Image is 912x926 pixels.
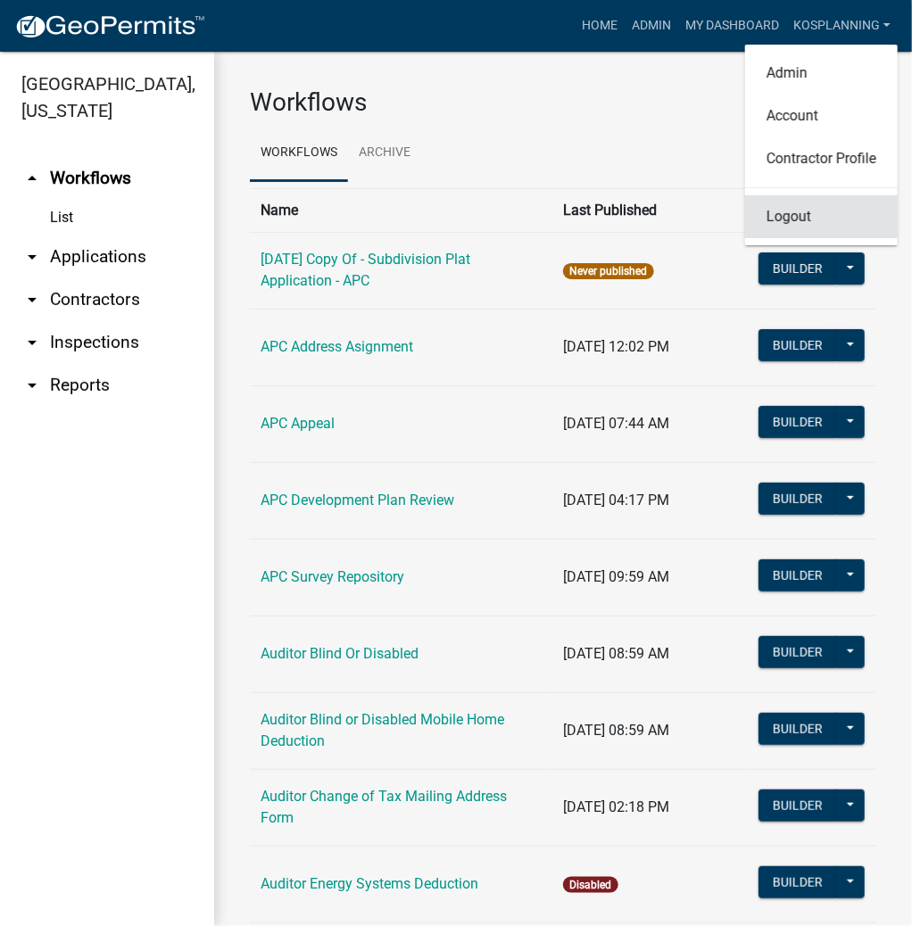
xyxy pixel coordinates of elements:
a: [DATE] Copy Of - Subdivision Plat Application - APC [261,251,470,289]
a: Home [575,9,625,43]
button: Builder [759,483,837,515]
span: [DATE] 07:44 AM [563,415,669,432]
span: [DATE] 09:59 AM [563,568,669,585]
a: Auditor Energy Systems Deduction [261,875,478,892]
span: Never published [563,263,653,279]
a: Auditor Blind Or Disabled [261,645,419,662]
a: Admin [625,9,678,43]
a: My Dashboard [678,9,786,43]
span: [DATE] 02:18 PM [563,798,669,815]
div: kosplanning [745,45,898,245]
a: Account [745,95,898,137]
button: Builder [759,790,837,822]
button: Builder [759,406,837,438]
th: Last Published [552,188,747,232]
a: Workflows [250,125,348,182]
span: [DATE] 12:02 PM [563,338,669,355]
button: Builder [759,329,837,361]
button: Builder [759,713,837,745]
a: Auditor Blind or Disabled Mobile Home Deduction [261,711,504,749]
a: APC Appeal [261,415,335,432]
a: APC Survey Repository [261,568,404,585]
button: Builder [759,559,837,591]
th: Name [250,188,552,232]
a: Contractor Profile [745,137,898,180]
a: Archive [348,125,421,182]
a: kosplanning [786,9,898,43]
button: Builder [759,866,837,898]
a: Logout [745,195,898,238]
button: Builder [759,636,837,668]
i: arrow_drop_down [21,375,43,396]
span: Disabled [563,877,618,893]
span: [DATE] 08:59 AM [563,722,669,739]
h3: Workflows [250,87,876,118]
i: arrow_drop_down [21,289,43,310]
a: APC Development Plan Review [261,492,454,508]
a: Admin [745,52,898,95]
button: Builder [759,252,837,285]
span: [DATE] 04:17 PM [563,492,669,508]
i: arrow_drop_up [21,168,43,189]
a: APC Address Asignment [261,338,413,355]
i: arrow_drop_down [21,332,43,353]
span: [DATE] 08:59 AM [563,645,669,662]
a: Auditor Change of Tax Mailing Address Form [261,788,507,826]
i: arrow_drop_down [21,246,43,268]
